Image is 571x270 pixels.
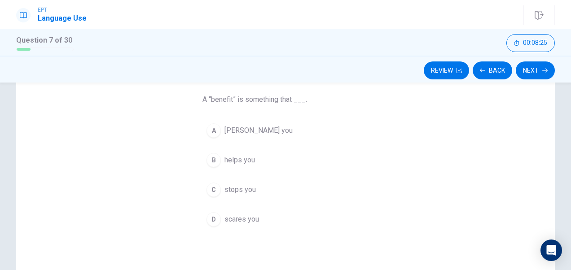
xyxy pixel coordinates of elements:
[202,208,369,231] button: Dscares you
[206,153,221,167] div: B
[506,34,555,52] button: 00:08:25
[224,125,293,136] span: [PERSON_NAME] you
[540,240,562,261] div: Open Intercom Messenger
[224,184,256,195] span: stops you
[206,183,221,197] div: C
[424,61,469,79] button: Review
[202,94,369,105] span: A “benefit” is something that ___.
[202,119,369,142] button: A[PERSON_NAME] you
[516,61,555,79] button: Next
[224,155,255,165] span: helps you
[206,212,221,226] div: D
[16,35,74,46] h1: Question 7 of 30
[38,13,87,24] h1: Language Use
[224,214,259,225] span: scares you
[38,7,87,13] span: EPT
[202,149,369,171] button: Bhelps you
[523,39,547,47] span: 00:08:25
[473,61,512,79] button: Back
[202,179,369,201] button: Cstops you
[206,123,221,138] div: A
